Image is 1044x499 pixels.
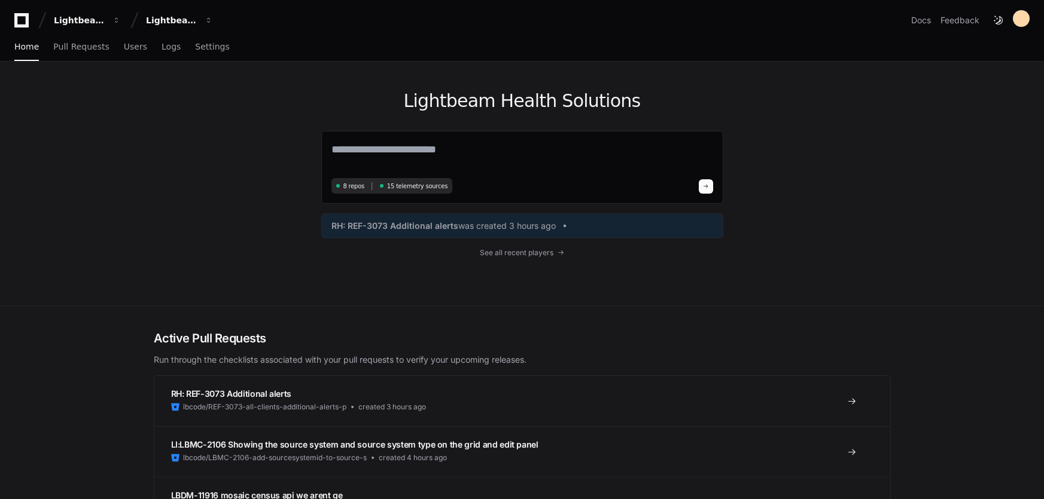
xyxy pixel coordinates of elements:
[195,33,229,61] a: Settings
[183,402,346,412] span: lbcode/REF-3073-all-clients-additional-alerts-p
[154,354,891,366] p: Run through the checklists associated with your pull requests to verify your upcoming releases.
[911,14,931,26] a: Docs
[387,182,448,191] span: 15 telemetry sources
[171,439,538,449] span: LI:LBMC-2106 Showing the source system and source system type on the grid and edit panel
[162,43,181,50] span: Logs
[54,14,105,26] div: Lightbeam Health
[940,14,979,26] button: Feedback
[141,10,218,31] button: Lightbeam Health Solutions
[321,90,723,112] h1: Lightbeam Health Solutions
[343,182,365,191] span: 8 repos
[162,33,181,61] a: Logs
[154,330,891,347] h2: Active Pull Requests
[53,43,109,50] span: Pull Requests
[331,220,458,232] span: RH: REF-3073 Additional alerts
[458,220,556,232] span: was created 3 hours ago
[124,33,147,61] a: Users
[124,43,147,50] span: Users
[480,248,553,258] span: See all recent players
[379,453,447,463] span: created 4 hours ago
[14,33,39,61] a: Home
[53,33,109,61] a: Pull Requests
[321,248,723,258] a: See all recent players
[154,376,890,426] a: RH: REF-3073 Additional alertslbcode/REF-3073-all-clients-additional-alerts-pcreated 3 hours ago
[171,388,292,399] span: RH: REF-3073 Additional alerts
[14,43,39,50] span: Home
[358,402,426,412] span: created 3 hours ago
[49,10,126,31] button: Lightbeam Health
[331,220,713,232] a: RH: REF-3073 Additional alertswas created 3 hours ago
[154,426,890,477] a: LI:LBMC-2106 Showing the source system and source system type on the grid and edit panellbcode/LB...
[183,453,367,463] span: lbcode/LBMC-2106-add-sourcesystemid-to-source-s
[195,43,229,50] span: Settings
[146,14,197,26] div: Lightbeam Health Solutions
